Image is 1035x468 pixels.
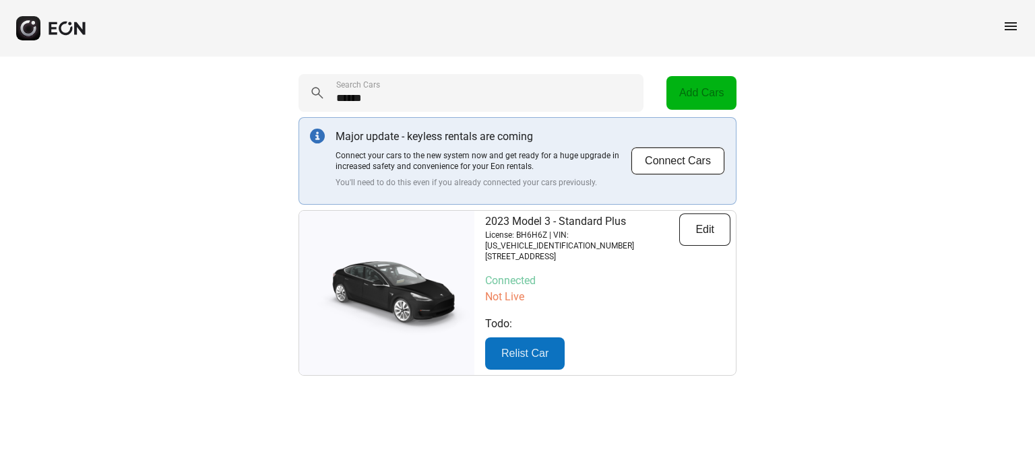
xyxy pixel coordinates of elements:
span: menu [1003,18,1019,34]
button: Relist Car [485,337,565,370]
p: Not Live [485,289,730,305]
button: Edit [679,213,730,246]
label: Search Cars [336,79,380,90]
p: Connect your cars to the new system now and get ready for a huge upgrade in increased safety and ... [336,150,631,172]
p: Todo: [485,316,730,332]
p: You'll need to do this even if you already connected your cars previously. [336,177,631,188]
p: [STREET_ADDRESS] [485,251,679,262]
p: 2023 Model 3 - Standard Plus [485,213,679,230]
img: info [310,129,325,143]
p: License: BH6H6Z | VIN: [US_VEHICLE_IDENTIFICATION_NUMBER] [485,230,679,251]
p: Major update - keyless rentals are coming [336,129,631,145]
button: Connect Cars [631,147,725,175]
p: Connected [485,273,730,289]
img: car [299,249,474,337]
